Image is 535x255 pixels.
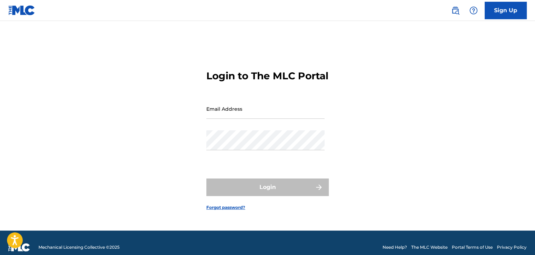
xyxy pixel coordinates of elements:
div: Help [466,3,480,17]
span: Mechanical Licensing Collective © 2025 [38,244,120,250]
a: The MLC Website [411,244,448,250]
img: help [469,6,478,15]
a: Privacy Policy [497,244,527,250]
img: logo [8,243,30,252]
iframe: Chat Widget [500,221,535,255]
img: MLC Logo [8,5,35,15]
a: Public Search [448,3,462,17]
a: Need Help? [383,244,407,250]
a: Portal Terms of Use [452,244,493,250]
a: Sign Up [485,2,527,19]
a: Forgot password? [206,204,245,211]
h3: Login to The MLC Portal [206,70,328,82]
img: search [451,6,459,15]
